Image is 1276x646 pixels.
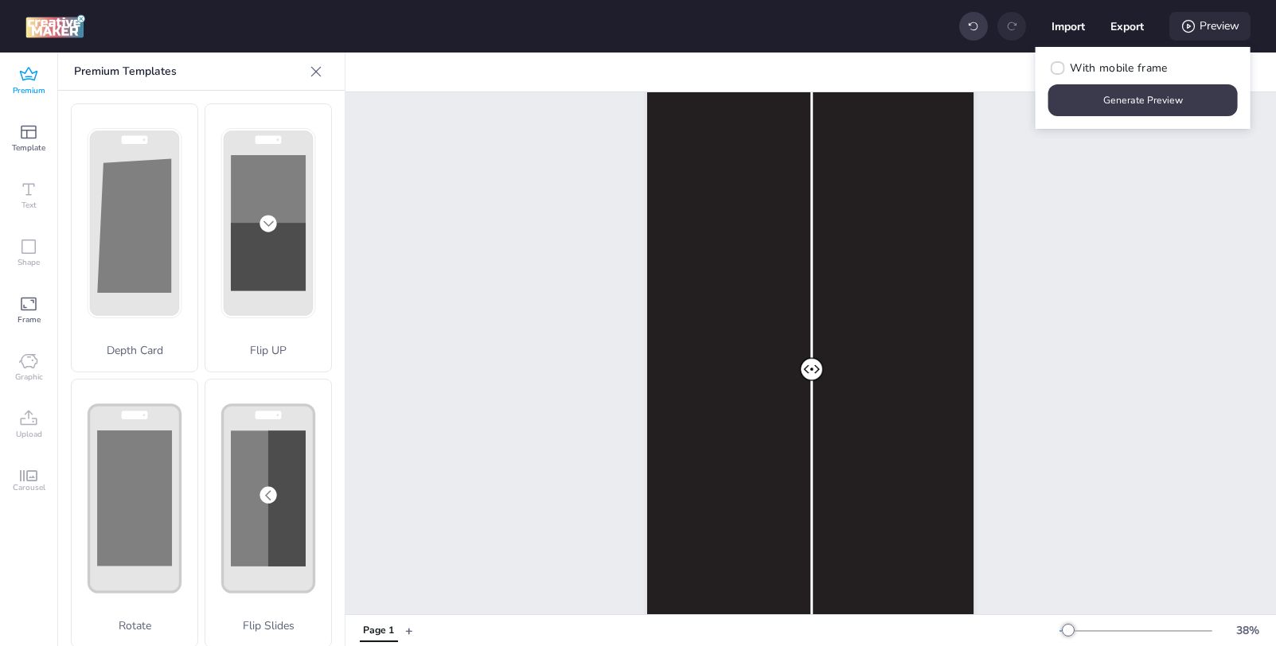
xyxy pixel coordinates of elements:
[1169,12,1251,41] div: Preview
[74,53,303,91] p: Premium Templates
[1110,10,1144,43] button: Export
[13,84,45,97] span: Premium
[1048,84,1238,116] button: Generate Preview
[1228,622,1266,639] div: 38 %
[205,617,331,634] p: Flip Slides
[352,617,405,644] div: Tabs
[72,617,197,634] p: Rotate
[363,624,394,638] div: Page 1
[205,342,331,359] p: Flip UP
[25,14,85,38] img: logo Creative Maker
[72,342,197,359] p: Depth Card
[405,617,413,644] button: +
[15,371,43,383] span: Graphic
[21,199,37,212] span: Text
[18,256,40,269] span: Shape
[13,481,45,494] span: Carousel
[18,313,41,326] span: Frame
[12,142,45,154] span: Template
[16,428,42,441] span: Upload
[1070,60,1167,76] span: With mobile frame
[1052,10,1085,43] button: Import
